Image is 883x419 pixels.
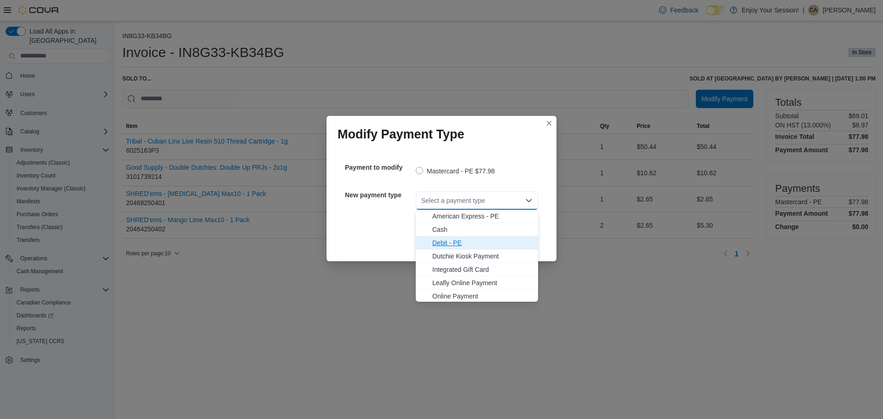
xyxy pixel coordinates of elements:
span: Leafly Online Payment [432,278,533,287]
button: Closes this modal window [544,118,555,129]
div: Choose from the following options [416,210,538,316]
span: American Express - PE [432,212,533,221]
button: American Express - PE [416,210,538,223]
h1: Modify Payment Type [338,127,464,142]
span: Debit - PE [432,238,533,247]
button: Debit - PE [416,236,538,250]
span: Cash [432,225,533,234]
button: Cash [416,223,538,236]
h5: Payment to modify [345,158,414,177]
h5: New payment type [345,186,414,204]
button: Online Payment [416,290,538,303]
button: Integrated Gift Card [416,263,538,276]
label: Mastercard - PE $77.98 [416,166,495,177]
input: Accessible screen reader label [421,195,422,206]
span: Integrated Gift Card [432,265,533,274]
button: Close list of options [525,197,533,204]
button: Leafly Online Payment [416,276,538,290]
span: Online Payment [432,292,533,301]
button: Dutchie Kiosk Payment [416,250,538,263]
span: Dutchie Kiosk Payment [432,252,533,261]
